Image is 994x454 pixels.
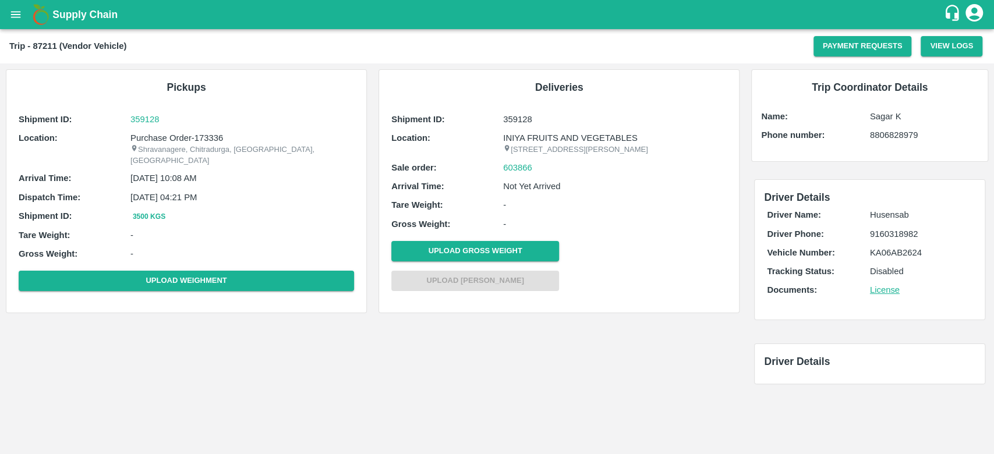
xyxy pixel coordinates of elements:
span: Driver Details [764,191,830,203]
p: Not Yet Arrived [503,180,727,193]
p: INIYA FRUITS AND VEGETABLES [503,132,727,144]
p: 8806828979 [870,129,978,141]
p: - [130,229,354,242]
p: - [130,247,354,260]
button: Payment Requests [813,36,912,56]
h6: Trip Coordinator Details [761,79,978,95]
b: Shipment ID: [391,115,445,124]
p: - [503,198,727,211]
p: Shravanagere, Chitradurga, [GEOGRAPHIC_DATA], [GEOGRAPHIC_DATA] [130,144,354,166]
b: Trip - 87211 (Vendor Vehicle) [9,41,126,51]
p: Disabled [870,265,972,278]
button: 3500 Kgs [130,211,168,223]
b: Location: [19,133,58,143]
b: Tracking Status: [767,267,834,276]
b: Name: [761,112,787,121]
a: 359128 [130,113,354,126]
span: Driver Details [764,356,830,367]
p: Husensab [870,208,972,221]
b: Tare Weight: [19,230,70,240]
b: Driver Name: [767,210,820,219]
p: [DATE] 04:21 PM [130,191,354,204]
a: 603866 [503,161,532,174]
h6: Deliveries [388,79,730,95]
b: Supply Chain [52,9,118,20]
button: Upload Gross Weight [391,241,559,261]
p: - [503,218,727,230]
button: open drawer [2,1,29,28]
a: Supply Chain [52,6,943,23]
b: Dispatch Time: [19,193,80,202]
div: account of current user [964,2,985,27]
b: Shipment ID: [19,211,72,221]
b: Phone number: [761,130,825,140]
p: KA06AB2624 [870,246,972,259]
button: Upload Weighment [19,271,354,291]
b: Documents: [767,285,817,295]
p: 9160318982 [870,228,972,240]
b: Tare Weight: [391,200,443,210]
b: Vehicle Number: [767,248,834,257]
b: Driver Phone: [767,229,823,239]
img: logo [29,3,52,26]
p: Sagar K [870,110,978,123]
b: Shipment ID: [19,115,72,124]
div: customer-support [943,4,964,25]
b: Arrival Time: [19,173,71,183]
button: View Logs [921,36,982,56]
p: Purchase Order-173336 [130,132,354,144]
p: [DATE] 10:08 AM [130,172,354,185]
b: Gross Weight: [391,219,450,229]
a: License [870,285,900,295]
b: Arrival Time: [391,182,444,191]
b: Sale order: [391,163,437,172]
p: 359128 [503,113,727,126]
b: Gross Weight: [19,249,77,258]
b: Location: [391,133,430,143]
h6: Pickups [16,79,357,95]
p: [STREET_ADDRESS][PERSON_NAME] [503,144,727,155]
